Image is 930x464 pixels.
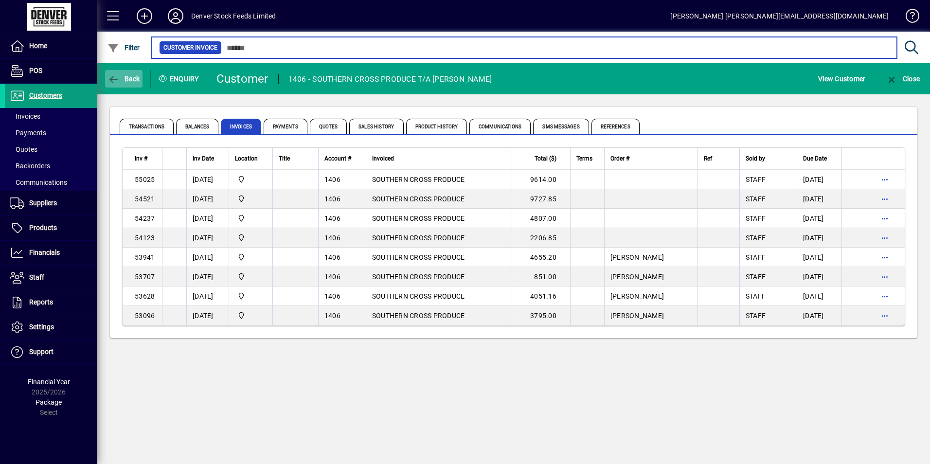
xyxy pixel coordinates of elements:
[135,176,155,183] span: 55025
[535,153,556,164] span: Total ($)
[877,230,893,246] button: More options
[372,176,465,183] span: SOUTHERN CROSS PRODUCE
[512,248,570,267] td: 4655.20
[512,306,570,325] td: 3795.00
[349,119,403,134] span: Sales History
[235,291,267,302] span: DENVER STOCKFEEDS LTD
[797,228,841,248] td: [DATE]
[876,70,930,88] app-page-header-button: Close enquiry
[5,340,97,364] a: Support
[704,153,712,164] span: Ref
[797,209,841,228] td: [DATE]
[324,195,340,203] span: 1406
[193,153,223,164] div: Inv Date
[193,153,214,164] span: Inv Date
[235,194,267,204] span: DENVER STOCKFEEDS LTD
[898,2,918,34] a: Knowledge Base
[610,153,692,164] div: Order #
[883,70,922,88] button: Close
[135,253,155,261] span: 53941
[135,273,155,281] span: 53707
[279,153,312,164] div: Title
[406,119,467,134] span: Product History
[235,153,258,164] span: Location
[29,323,54,331] span: Settings
[518,153,565,164] div: Total ($)
[746,176,766,183] span: STAFF
[324,312,340,320] span: 1406
[372,214,465,222] span: SOUTHERN CROSS PRODUCE
[235,232,267,243] span: DENVER STOCKFEEDS LTD
[797,286,841,306] td: [DATE]
[176,119,218,134] span: Balances
[372,312,465,320] span: SOUTHERN CROSS PRODUCE
[235,252,267,263] span: DENVER STOCKFEEDS LTD
[29,298,53,306] span: Reports
[797,267,841,286] td: [DATE]
[803,153,836,164] div: Due Date
[746,234,766,242] span: STAFF
[279,153,290,164] span: Title
[5,59,97,83] a: POS
[191,8,276,24] div: Denver Stock Feeds Limited
[797,189,841,209] td: [DATE]
[670,8,889,24] div: [PERSON_NAME] [PERSON_NAME][EMAIL_ADDRESS][DOMAIN_NAME]
[512,189,570,209] td: 9727.85
[135,153,156,164] div: Inv #
[10,129,46,137] span: Payments
[107,75,140,83] span: Back
[135,312,155,320] span: 53096
[5,241,97,265] a: Financials
[5,290,97,315] a: Reports
[29,273,44,281] span: Staff
[610,312,664,320] span: [PERSON_NAME]
[746,273,766,281] span: STAFF
[324,153,351,164] span: Account #
[186,267,229,286] td: [DATE]
[797,170,841,189] td: [DATE]
[746,153,765,164] span: Sold by
[221,119,261,134] span: Invoices
[29,42,47,50] span: Home
[877,250,893,265] button: More options
[135,214,155,222] span: 54237
[5,266,97,290] a: Staff
[746,312,766,320] span: STAFF
[10,162,50,170] span: Backorders
[5,158,97,174] a: Backorders
[816,70,868,88] button: View Customer
[372,195,465,203] span: SOUTHERN CROSS PRODUCE
[235,271,267,282] span: DENVER STOCKFEEDS LTD
[186,286,229,306] td: [DATE]
[610,273,664,281] span: [PERSON_NAME]
[160,7,191,25] button: Profile
[372,234,465,242] span: SOUTHERN CROSS PRODUCE
[29,199,57,207] span: Suppliers
[186,209,229,228] td: [DATE]
[135,153,147,164] span: Inv #
[5,315,97,339] a: Settings
[877,269,893,285] button: More options
[610,153,629,164] span: Order #
[591,119,640,134] span: References
[5,216,97,240] a: Products
[5,108,97,125] a: Invoices
[324,153,360,164] div: Account #
[324,292,340,300] span: 1406
[576,153,592,164] span: Terms
[129,7,160,25] button: Add
[877,172,893,187] button: More options
[29,348,54,356] span: Support
[135,234,155,242] span: 54123
[5,191,97,215] a: Suppliers
[746,195,766,203] span: STAFF
[803,153,827,164] span: Due Date
[324,253,340,261] span: 1406
[10,112,40,120] span: Invoices
[324,214,340,222] span: 1406
[135,195,155,203] span: 54521
[216,71,268,87] div: Customer
[28,378,70,386] span: Financial Year
[512,228,570,248] td: 2206.85
[324,176,340,183] span: 1406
